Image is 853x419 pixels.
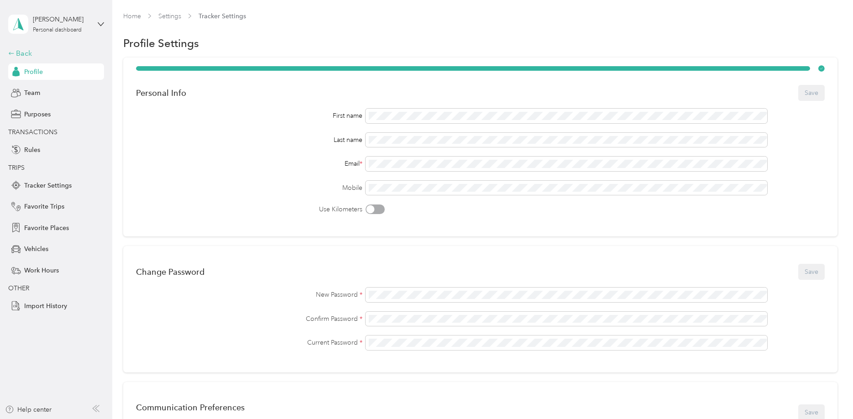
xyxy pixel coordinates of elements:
h1: Profile Settings [123,38,199,48]
label: New Password [136,290,362,299]
span: TRANSACTIONS [8,128,58,136]
a: Settings [158,12,181,20]
div: Last name [136,135,362,145]
label: Mobile [136,183,362,193]
span: Tracker Settings [199,11,246,21]
span: Team [24,88,40,98]
span: Tracker Settings [24,181,72,190]
span: Favorite Places [24,223,69,233]
label: Current Password [136,338,362,347]
span: Purposes [24,110,51,119]
div: First name [136,111,362,120]
div: Personal Info [136,88,186,98]
div: Personal dashboard [33,27,82,33]
iframe: Everlance-gr Chat Button Frame [802,368,853,419]
div: Back [8,48,99,59]
div: Email [136,159,362,168]
span: Work Hours [24,266,59,275]
span: Vehicles [24,244,48,254]
div: Change Password [136,267,204,277]
div: Communication Preferences [136,403,273,412]
button: Help center [5,405,52,414]
label: Use Kilometers [136,204,362,214]
span: Rules [24,145,40,155]
span: Favorite Trips [24,202,64,211]
span: TRIPS [8,164,25,172]
span: Profile [24,67,43,77]
span: OTHER [8,284,29,292]
label: Confirm Password [136,314,362,324]
span: Import History [24,301,67,311]
a: Home [123,12,141,20]
div: [PERSON_NAME] [33,15,90,24]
